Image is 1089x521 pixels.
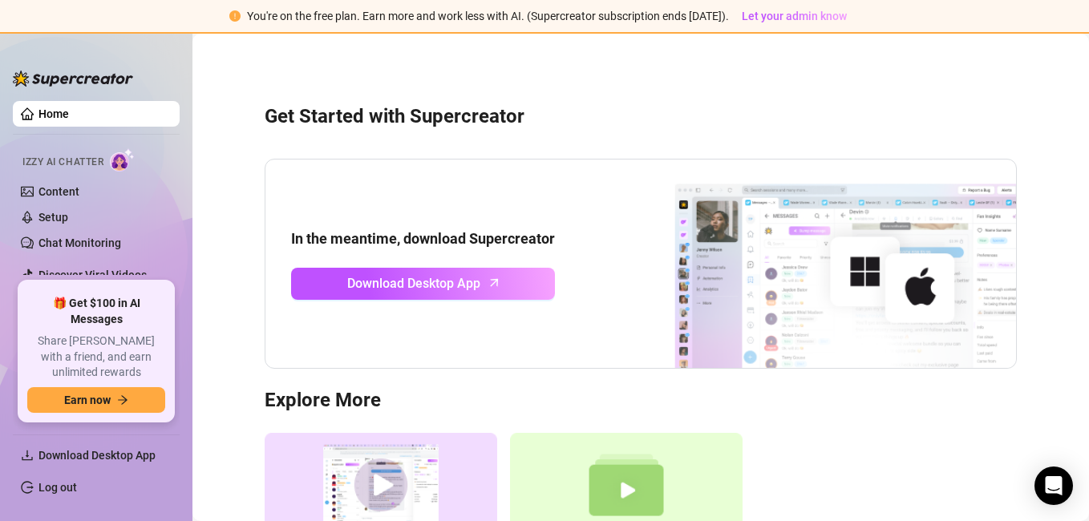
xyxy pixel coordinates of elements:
div: Open Intercom Messenger [1034,466,1073,505]
h3: Get Started with Supercreator [265,104,1017,130]
a: Discover Viral Videos [38,269,147,281]
strong: In the meantime, download Supercreator [291,230,555,247]
img: logo-BBDzfeDw.svg [13,71,133,87]
a: Download Desktop Apparrow-up [291,268,555,300]
h3: Explore More [265,388,1017,414]
img: download app [615,160,1016,368]
a: Chat Monitoring [38,236,121,249]
span: Download Desktop App [38,449,156,462]
a: Log out [38,481,77,494]
span: Download Desktop App [347,273,480,293]
button: Earn nowarrow-right [27,387,165,413]
span: You're on the free plan. Earn more and work less with AI. (Supercreator subscription ends [DATE]). [247,10,729,22]
button: Let your admin know [735,6,853,26]
a: Setup [38,211,68,224]
span: Earn now [64,394,111,406]
span: download [21,449,34,462]
span: arrow-up [485,273,504,292]
span: arrow-right [117,394,128,406]
span: Let your admin know [742,10,847,22]
img: AI Chatter [110,148,135,172]
span: exclamation-circle [229,10,241,22]
span: Izzy AI Chatter [22,155,103,170]
a: Content [38,185,79,198]
a: Home [38,107,69,120]
span: 🎁 Get $100 in AI Messages [27,296,165,327]
span: Share [PERSON_NAME] with a friend, and earn unlimited rewards [27,333,165,381]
